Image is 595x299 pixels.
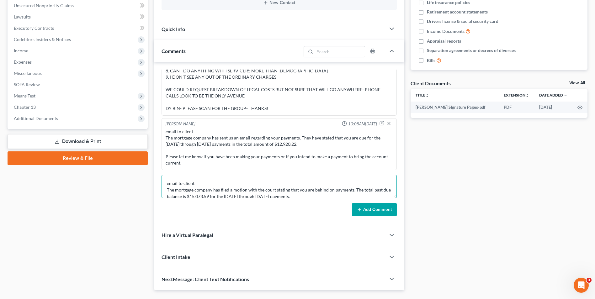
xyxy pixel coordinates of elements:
[499,102,534,113] td: PDF
[166,129,393,166] div: email to client The mortgage company has sent us an email regarding your payments. They have stat...
[14,14,31,19] span: Lawsuits
[14,59,32,65] span: Expenses
[14,116,58,121] span: Additional Documents
[162,254,190,260] span: Client Intake
[14,3,74,8] span: Unsecured Nonpriority Claims
[587,278,592,283] span: 3
[14,37,71,42] span: Codebtors Insiders & Notices
[411,80,451,87] div: Client Documents
[525,94,529,97] i: unfold_more
[411,102,499,113] td: [PERSON_NAME] SIgnature Pages-pdf
[569,81,585,85] a: View All
[427,38,461,44] span: Appraisal reports
[427,47,516,54] span: Separation agreements or decrees of divorces
[8,134,148,149] a: Download & Print
[416,93,429,97] a: Titleunfold_more
[9,23,148,34] a: Executory Contracts
[166,121,195,127] div: [PERSON_NAME]
[162,48,186,54] span: Comments
[574,278,589,293] iframe: Intercom live chat
[9,79,148,90] a: SOFA Review
[348,121,377,127] span: 10:08AM[DATE]
[167,0,392,5] button: New Contact
[539,93,567,97] a: Date Added expand_more
[14,93,35,98] span: Means Test
[14,104,36,110] span: Chapter 13
[9,11,148,23] a: Lawsuits
[425,94,429,97] i: unfold_more
[162,232,213,238] span: Hire a Virtual Paralegal
[162,276,249,282] span: NextMessage: Client Text Notifications
[504,93,529,97] a: Extensionunfold_more
[427,28,465,34] span: Income Documents
[315,46,365,57] input: Search...
[534,102,572,113] td: [DATE]
[14,48,28,53] span: Income
[8,151,148,165] a: Review & File
[14,82,40,87] span: SOFA Review
[162,26,185,32] span: Quick Info
[14,25,54,31] span: Executory Contracts
[427,9,488,15] span: Retirement account statements
[427,18,498,24] span: Drivers license & social security card
[14,71,42,76] span: Miscellaneous
[427,57,435,64] span: Bills
[564,94,567,97] i: expand_more
[352,203,397,216] button: Add Comment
